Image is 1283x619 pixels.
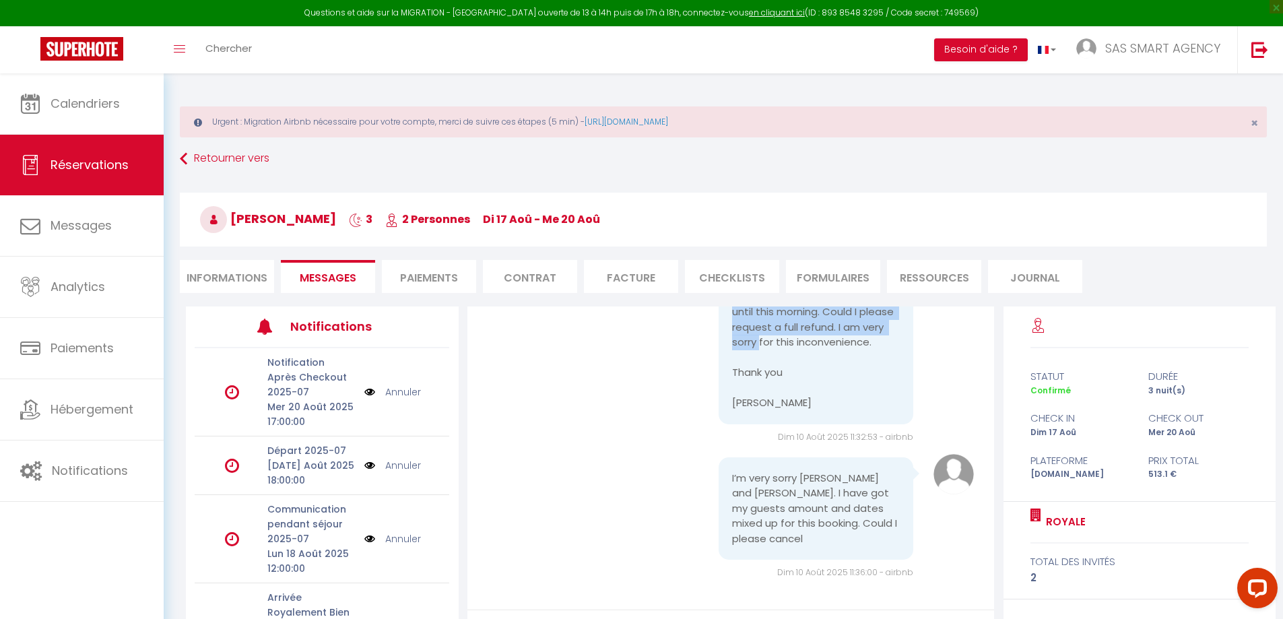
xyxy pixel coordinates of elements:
li: Facture [584,260,678,293]
a: en cliquant ici [749,7,805,18]
span: Réservations [51,156,129,173]
a: Annuler [385,385,421,399]
div: Urgent : Migration Airbnb nécessaire pour votre compte, merci de suivre ces étapes (5 min) - [180,106,1267,137]
li: Contrat [483,260,577,293]
p: Lun 18 Août 2025 12:00:00 [267,546,356,576]
li: Informations [180,260,274,293]
span: [PERSON_NAME] [200,210,336,227]
p: Mer 20 Août 2025 17:00:00 [267,399,356,429]
iframe: LiveChat chat widget [1226,562,1283,619]
span: di 17 Aoû - me 20 Aoû [483,211,600,227]
a: Chercher [195,26,262,73]
p: Notification Après Checkout 2025-07 [267,355,356,399]
span: Paiements [51,339,114,356]
div: total des invités [1030,554,1249,570]
div: 513.1 € [1140,468,1257,481]
span: Notifications [52,462,128,479]
div: Prix total [1140,453,1257,469]
button: Close [1251,117,1258,129]
a: ROYALE [1041,514,1086,530]
pre: I’m very sorry [PERSON_NAME] and [PERSON_NAME]. I have got my guests amount and dates mixed up fo... [732,471,900,547]
span: Messages [300,270,356,286]
p: Communication pendant séjour 2025-07 [267,502,356,546]
img: avatar.png [933,454,974,494]
span: Dim 10 Août 2025 11:32:53 - airbnb [778,431,913,443]
div: 3 nuit(s) [1140,385,1257,397]
a: Annuler [385,531,421,546]
img: ... [1076,38,1096,59]
span: 3 [349,211,372,227]
div: [DOMAIN_NAME] [1022,468,1140,481]
span: SAS SMART AGENCY [1105,40,1220,57]
span: × [1251,115,1258,131]
p: Départ 2025-07 [267,443,356,458]
a: Retourner vers [180,147,1267,171]
img: NO IMAGE [364,385,375,399]
span: Hébergement [51,401,133,418]
li: Journal [988,260,1082,293]
div: check out [1140,410,1257,426]
div: check in [1022,410,1140,426]
li: Paiements [382,260,476,293]
img: logout [1251,41,1268,58]
span: Messages [51,217,112,234]
div: Plateforme [1022,453,1140,469]
span: Analytics [51,278,105,295]
h3: Notifications [290,311,397,341]
span: 2 Personnes [385,211,470,227]
img: Super Booking [40,37,123,61]
span: Dim 10 Août 2025 11:36:00 - airbnb [777,566,913,578]
div: Mer 20 Aoû [1140,426,1257,439]
span: Confirmé [1030,385,1071,396]
span: Chercher [205,41,252,55]
img: NO IMAGE [364,531,375,546]
a: ... SAS SMART AGENCY [1066,26,1237,73]
li: Ressources [887,260,981,293]
li: FORMULAIRES [786,260,880,293]
div: durée [1140,368,1257,385]
a: Annuler [385,458,421,473]
p: [DATE] Août 2025 18:00:00 [267,458,356,488]
img: NO IMAGE [364,458,375,473]
button: Besoin d'aide ? [934,38,1028,61]
a: [URL][DOMAIN_NAME] [585,116,668,127]
span: Calendriers [51,95,120,112]
div: statut [1022,368,1140,385]
div: 2 [1030,570,1249,586]
li: CHECKLISTS [685,260,779,293]
div: Dim 17 Aoû [1022,426,1140,439]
